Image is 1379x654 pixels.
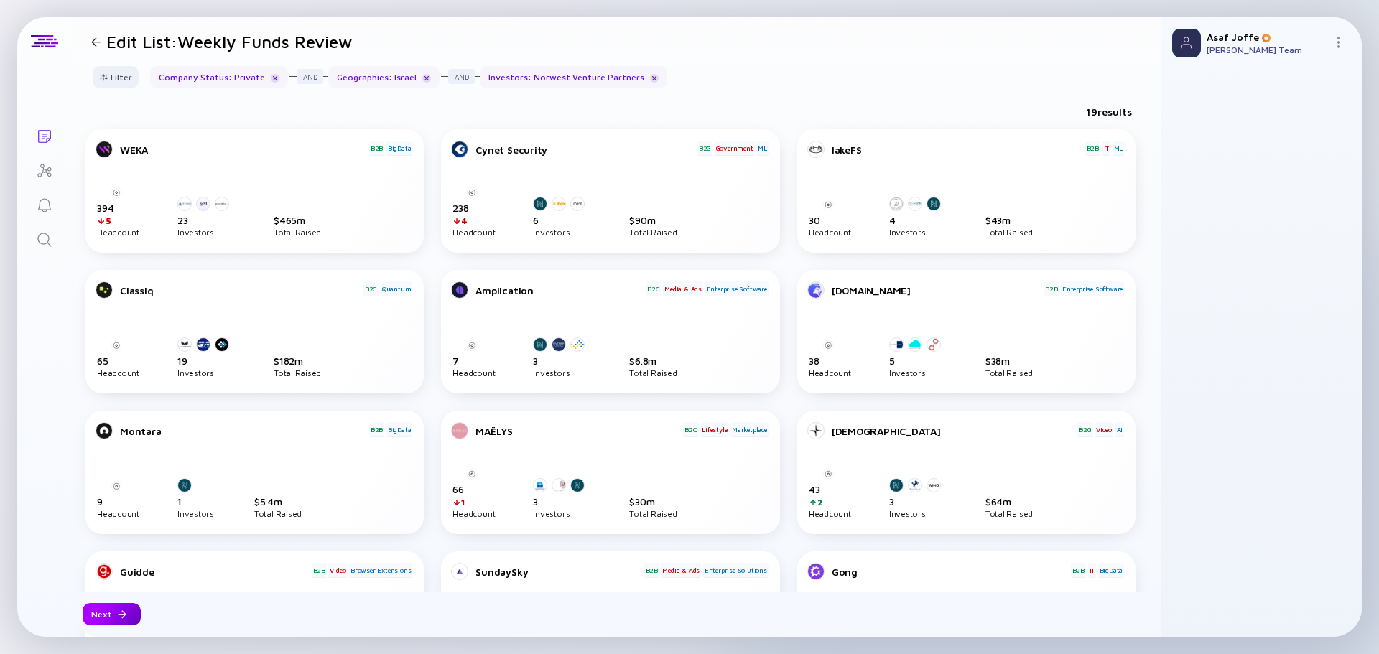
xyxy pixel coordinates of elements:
div: $ 30m [629,495,677,508]
div: Investors [533,229,589,235]
div: 6 [533,214,589,226]
div: Investors [533,510,589,517]
div: Quantum [381,281,413,296]
div: WEKA [120,144,368,156]
div: ML [756,141,769,155]
button: Filter [93,66,139,88]
div: Cynet Security [475,144,695,156]
div: B2G [1077,422,1092,436]
div: Video [328,563,347,577]
div: 3 [533,495,589,508]
div: Total Raised [629,229,677,235]
div: Video [1095,422,1113,436]
div: [DEMOGRAPHIC_DATA] [832,425,1076,437]
div: Enterprise Solutions [703,563,769,577]
div: 3 [533,355,589,367]
div: 19 [177,355,233,367]
div: Investors [889,370,945,376]
div: SundaySky [475,566,642,578]
div: Company Status : Private [150,66,288,88]
div: Total Raised [274,370,321,376]
div: Investors : Norwest Venture Partners [480,66,667,88]
div: [PERSON_NAME] Team [1207,45,1327,55]
div: 19 results [1086,106,1132,118]
div: IT [1088,563,1097,577]
div: Investors [889,229,945,235]
div: AI [1115,422,1125,436]
a: Search [17,221,71,256]
button: Next [83,603,141,625]
img: Menu [1333,37,1345,48]
div: 3 [889,495,945,508]
a: Lists [17,118,71,152]
div: B2B [369,422,384,436]
div: lakeFS [832,144,1084,156]
a: Investor Map [17,152,71,187]
div: Enterprise Software [1061,281,1124,296]
div: Montara [120,425,368,437]
div: B2G [697,141,712,155]
div: $ 64m [985,495,1033,508]
div: ML [1113,141,1125,155]
div: $ 43m [985,214,1033,226]
div: BigData [1098,563,1125,577]
div: B2B [1085,141,1100,155]
div: 4 [889,214,945,226]
div: B2B [369,141,384,155]
div: $ 465m [274,214,321,226]
div: Total Raised [985,510,1033,517]
div: Amplication [475,284,644,296]
div: BigData [386,141,413,155]
div: Media & Ads [661,563,701,577]
div: 1 [177,495,214,508]
div: 23 [177,214,233,226]
img: Profile Picture [1172,29,1201,57]
div: Marketplace [730,422,769,436]
div: Government [715,141,755,155]
div: Total Raised [629,370,677,376]
div: B2B [1044,281,1059,296]
div: B2C [646,281,661,296]
div: B2B [644,563,659,577]
div: Enterprise Software [705,281,769,296]
div: Investors [889,510,945,517]
div: B2C [363,281,379,296]
div: Filter [90,66,141,88]
div: B2B [312,563,327,577]
div: [DOMAIN_NAME] [832,284,1042,296]
div: Total Raised [629,510,677,517]
div: Total Raised [985,370,1033,376]
div: $ 5.4m [254,495,302,508]
div: Investors [177,229,233,235]
div: Investors [177,510,214,517]
div: $ 38m [985,355,1033,367]
div: Investors [177,370,233,376]
div: Browser Extensions [349,563,412,577]
div: B2C [683,422,698,436]
div: 5 [889,355,945,367]
div: Geographies : Israel [328,66,440,88]
h1: Edit List: Weekly Funds Review [106,32,352,52]
div: Total Raised [274,229,321,235]
div: Media & Ads [663,281,703,296]
div: Lifestyle [700,422,728,436]
div: Total Raised [254,510,302,517]
div: $ 90m [629,214,677,226]
div: IT [1102,141,1111,155]
div: Gong [832,566,1069,578]
div: BigData [386,422,413,436]
div: Asaf Joffe [1207,31,1327,43]
div: MAËLYS [475,425,682,437]
div: Guidde [120,566,310,578]
div: $ 6.8m [629,355,677,367]
a: Reminders [17,187,71,221]
div: $ 182m [274,355,321,367]
div: Total Raised [985,229,1033,235]
div: Investors [533,370,589,376]
div: B2B [1071,563,1086,577]
div: Classiq [120,284,362,296]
